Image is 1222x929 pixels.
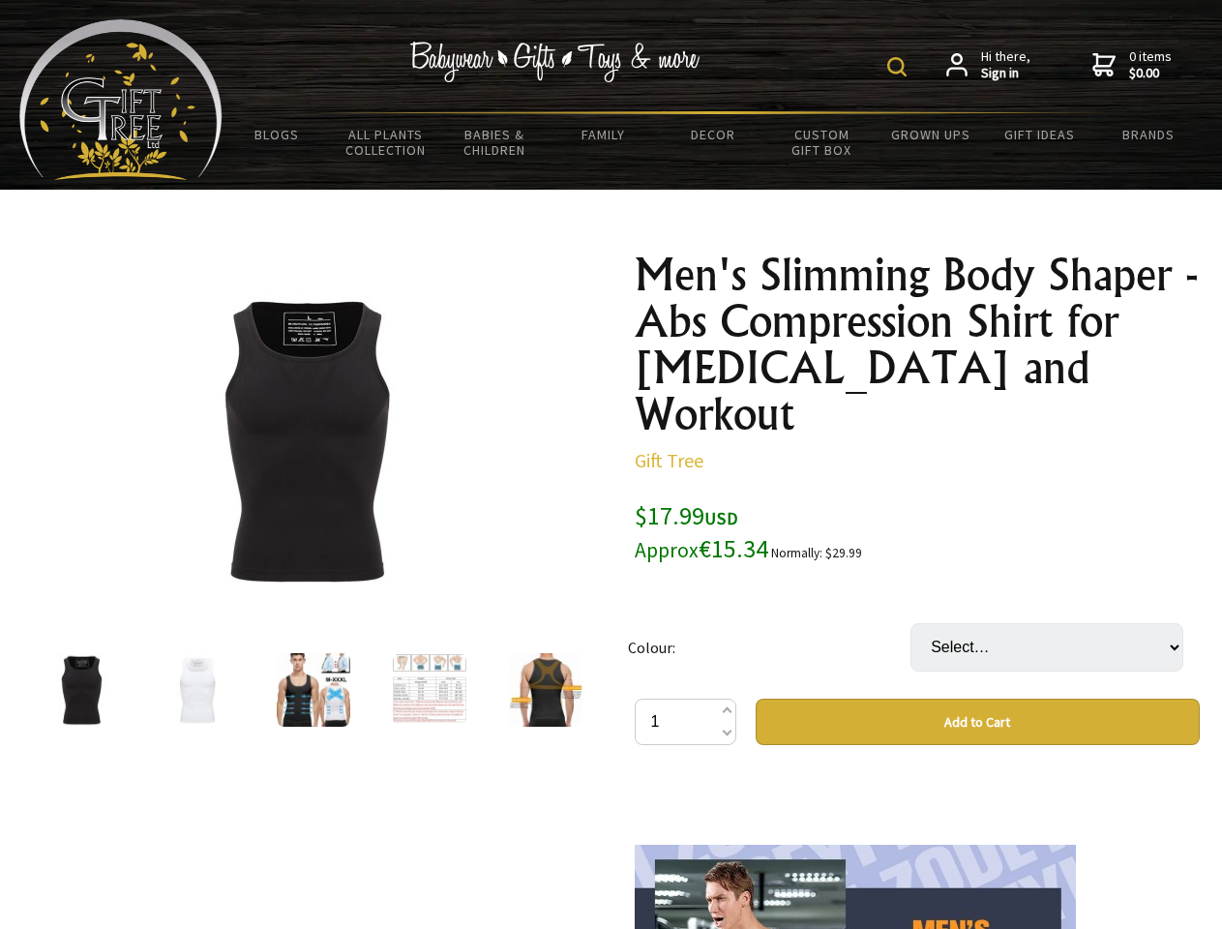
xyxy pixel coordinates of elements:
h1: Men's Slimming Body Shaper - Abs Compression Shirt for [MEDICAL_DATA] and Workout [635,252,1200,437]
img: Men's Slimming Body Shaper - Abs Compression Shirt for Gynecomastia and Workout [393,653,466,727]
button: Add to Cart [756,699,1200,745]
a: Family [550,114,659,155]
span: $17.99 €15.34 [635,499,768,564]
img: Men's Slimming Body Shaper - Abs Compression Shirt for Gynecomastia and Workout [161,653,234,727]
a: Decor [658,114,767,155]
a: Gift Tree [635,448,703,472]
a: Babies & Children [440,114,550,170]
span: USD [704,507,738,529]
strong: $0.00 [1129,65,1172,82]
img: Men's Slimming Body Shaper - Abs Compression Shirt for Gynecomastia and Workout [155,289,457,591]
span: 0 items [1129,47,1172,82]
span: Hi there, [981,48,1030,82]
a: Hi there,Sign in [946,48,1030,82]
img: Babywear - Gifts - Toys & more [410,42,700,82]
a: Gift Ideas [985,114,1094,155]
img: Men's Slimming Body Shaper - Abs Compression Shirt for Gynecomastia and Workout [509,653,582,727]
small: Normally: $29.99 [771,545,862,561]
a: BLOGS [223,114,332,155]
a: Grown Ups [876,114,985,155]
img: Men's Slimming Body Shaper - Abs Compression Shirt for Gynecomastia and Workout [277,653,350,727]
img: Babyware - Gifts - Toys and more... [19,19,223,180]
img: product search [887,57,907,76]
a: Custom Gift Box [767,114,877,170]
td: Colour: [628,596,910,699]
img: Men's Slimming Body Shaper - Abs Compression Shirt for Gynecomastia and Workout [45,653,118,727]
a: 0 items$0.00 [1092,48,1172,82]
small: Approx [635,537,699,563]
strong: Sign in [981,65,1030,82]
a: Brands [1094,114,1204,155]
a: All Plants Collection [332,114,441,170]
